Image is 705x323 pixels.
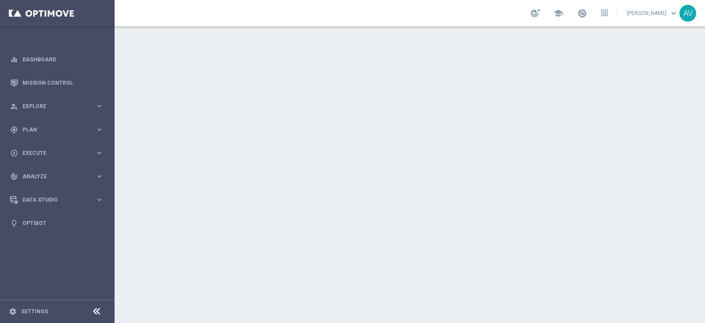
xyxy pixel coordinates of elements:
div: Explore [10,102,95,110]
button: lightbulb Optibot [10,220,104,227]
button: gps_fixed Plan keyboard_arrow_right [10,126,104,133]
span: keyboard_arrow_down [669,8,679,18]
div: Analyze [10,173,95,180]
span: Analyze [22,174,95,179]
i: settings [9,308,17,315]
button: track_changes Analyze keyboard_arrow_right [10,173,104,180]
button: Mission Control [10,79,104,86]
div: Mission Control [10,71,104,94]
span: Data Studio [22,197,95,203]
button: equalizer Dashboard [10,56,104,63]
i: person_search [10,102,18,110]
a: [PERSON_NAME]keyboard_arrow_down [626,7,679,20]
button: person_search Explore keyboard_arrow_right [10,103,104,110]
div: Optibot [10,211,104,235]
span: Explore [22,104,95,109]
a: Optibot [22,211,104,235]
i: gps_fixed [10,126,18,134]
span: Plan [22,127,95,132]
div: AV [679,5,696,22]
i: keyboard_arrow_right [95,102,104,110]
i: keyboard_arrow_right [95,125,104,134]
button: play_circle_outline Execute keyboard_arrow_right [10,150,104,157]
i: keyboard_arrow_right [95,149,104,157]
i: lightbulb [10,219,18,227]
i: equalizer [10,56,18,64]
i: keyboard_arrow_right [95,195,104,204]
div: Data Studio [10,196,95,204]
span: school [553,8,563,18]
i: keyboard_arrow_right [95,172,104,180]
div: Execute [10,149,95,157]
i: track_changes [10,173,18,180]
a: Dashboard [22,48,104,71]
a: Mission Control [22,71,104,94]
div: Plan [10,126,95,134]
a: Settings [21,309,48,314]
div: Dashboard [10,48,104,71]
button: Data Studio keyboard_arrow_right [10,196,104,203]
i: play_circle_outline [10,149,18,157]
span: Execute [22,150,95,156]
